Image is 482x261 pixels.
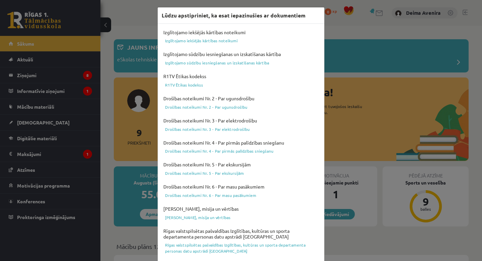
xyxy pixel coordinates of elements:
h3: Lūdzu apstipriniet, ka esat iepazinušies ar dokumentiem [162,11,306,19]
h4: Drošības noteikumi Nr. 3 - Par elektrodrošību [162,116,320,125]
a: Izglītojamo sūdzību iesniegšanas un izskatīšanas kārtība [162,59,320,67]
a: Drošības noteikumi Nr. 3 - Par elektrodrošību [162,125,320,133]
h4: Drošības noteikumi Nr. 2 - Par ugunsdrošību [162,94,320,103]
h4: Drošības noteikumi Nr. 4 - Par pirmās palīdzības sniegšanu [162,138,320,147]
h4: R1TV Ētikas kodekss [162,72,320,81]
h4: Drošības noteikumi Nr. 5 - Par ekskursijām [162,160,320,169]
a: R1TV Ētikas kodekss [162,81,320,89]
a: Drošības noteikumi Nr. 4 - Par pirmās palīdzības sniegšanu [162,147,320,155]
h4: Izglītojamo sūdzību iesniegšanas un izskatīšanas kārtība [162,50,320,59]
h4: Drošības noteikumi Nr. 6 - Par masu pasākumiem [162,182,320,191]
a: Rīgas valstspilsētas pašvaldības Izglītības, kultūras un sporta departamenta personas datu apstrā... [162,241,320,255]
h4: Izglītojamo iekšējās kārtības noteikumi [162,28,320,37]
a: Izglītojamo iekšējās kārtības noteikumi [162,37,320,45]
a: Drošības noteikumi Nr. 6 - Par masu pasākumiem [162,191,320,199]
h4: [PERSON_NAME], misija un vērtības [162,204,320,213]
a: [PERSON_NAME], misija un vērtības [162,213,320,221]
a: Drošības noteikumi Nr. 2 - Par ugunsdrošību [162,103,320,111]
h4: Rīgas valstspilsētas pašvaldības Izglītības, kultūras un sporta departamenta personas datu apstrā... [162,226,320,241]
a: Drošības noteikumi Nr. 5 - Par ekskursijām [162,169,320,177]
